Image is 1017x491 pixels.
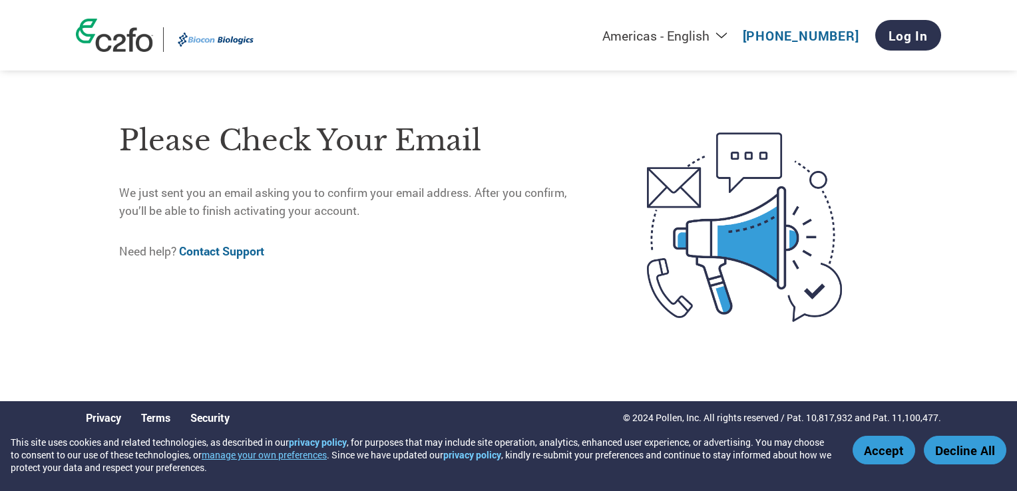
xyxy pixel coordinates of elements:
[11,436,833,474] div: This site uses cookies and related technologies, as described in our , for purposes that may incl...
[591,108,898,345] img: open-email
[875,20,941,51] a: Log In
[141,410,170,424] a: Terms
[443,448,501,461] a: privacy policy
[174,27,258,52] img: Biocon Biologics
[119,243,591,260] p: Need help?
[623,410,941,424] p: © 2024 Pollen, Inc. All rights reserved / Pat. 10,817,932 and Pat. 11,100,477.
[86,410,121,424] a: Privacy
[202,448,327,461] button: manage your own preferences
[924,436,1006,464] button: Decline All
[853,436,915,464] button: Accept
[76,19,153,52] img: c2fo logo
[289,436,347,448] a: privacy policy
[119,119,591,162] h1: Please check your email
[119,184,591,220] p: We just sent you an email asking you to confirm your email address. After you confirm, you’ll be ...
[179,244,264,259] a: Contact Support
[190,410,230,424] a: Security
[743,27,859,44] a: [PHONE_NUMBER]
